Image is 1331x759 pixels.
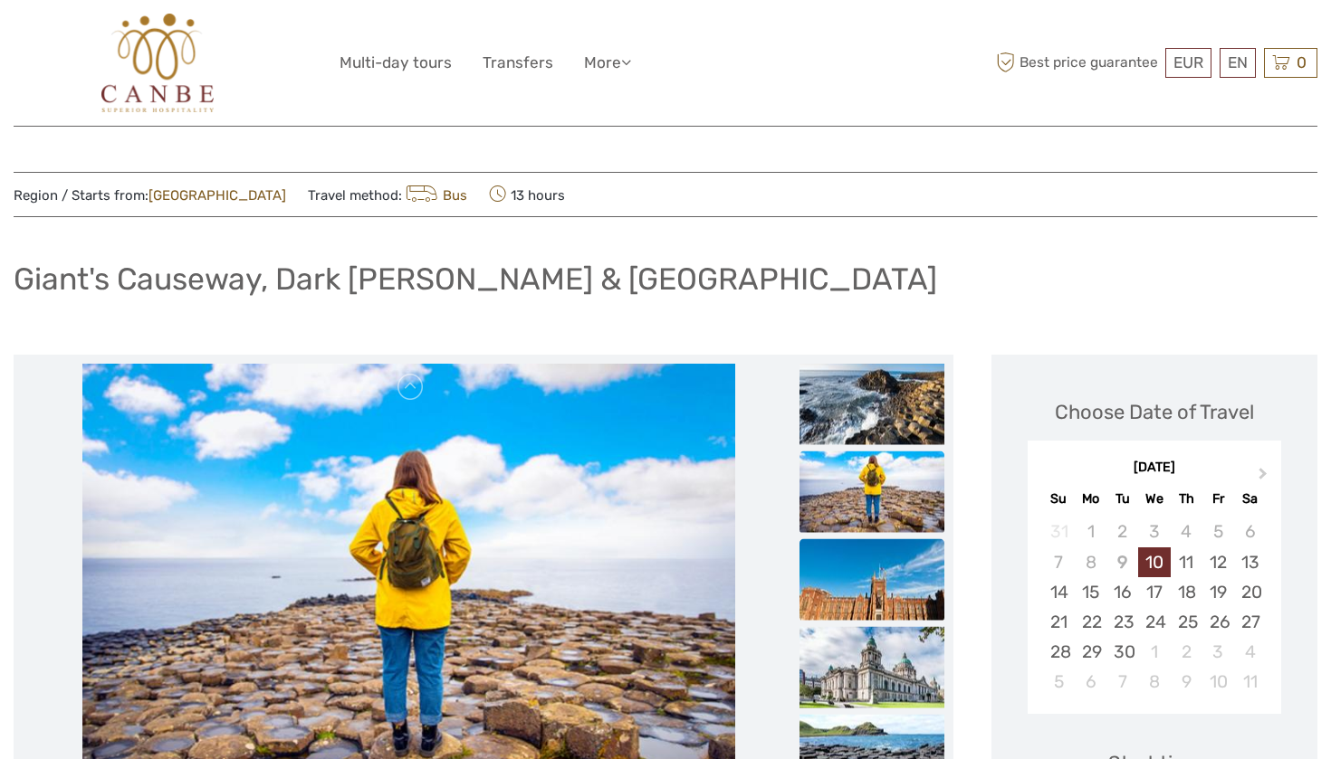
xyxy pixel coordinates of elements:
[101,14,215,112] img: 602-0fc6e88d-d366-4c1d-ad88-b45bd91116e8_logo_big.jpg
[1138,487,1170,511] div: We
[1171,547,1202,577] div: Choose Thursday, September 11th, 2025
[1043,577,1075,607] div: Choose Sunday, September 14th, 2025
[1202,577,1234,607] div: Choose Friday, September 19th, 2025
[1075,607,1106,637] div: Choose Monday, September 22nd, 2025
[1234,637,1266,667] div: Choose Saturday, October 4th, 2025
[1234,517,1266,546] div: Not available Saturday, September 6th, 2025
[1138,577,1170,607] div: Choose Wednesday, September 17th, 2025
[1075,637,1106,667] div: Choose Monday, September 29th, 2025
[1202,607,1234,637] div: Choose Friday, September 26th, 2025
[1202,487,1234,511] div: Fr
[1294,53,1309,71] span: 0
[1138,517,1170,546] div: Not available Wednesday, September 3rd, 2025
[1202,547,1234,577] div: Choose Friday, September 12th, 2025
[1033,517,1275,697] div: month 2025-09
[1106,667,1138,697] div: Choose Tuesday, October 7th, 2025
[1106,547,1138,577] div: Not available Tuesday, September 9th, 2025
[1043,607,1075,637] div: Choose Sunday, September 21st, 2025
[1106,517,1138,546] div: Not available Tuesday, September 2nd, 2025
[1234,487,1266,511] div: Sa
[1106,487,1138,511] div: Tu
[1171,577,1202,607] div: Choose Thursday, September 18th, 2025
[991,48,1161,78] span: Best price guarantee
[1043,487,1075,511] div: Su
[1138,547,1170,577] div: Choose Wednesday, September 10th, 2025
[308,182,467,207] span: Travel method:
[1106,637,1138,667] div: Choose Tuesday, September 30th, 2025
[1138,637,1170,667] div: Choose Wednesday, October 1st, 2025
[1234,577,1266,607] div: Choose Saturday, September 20th, 2025
[1171,517,1202,546] div: Not available Thursday, September 4th, 2025
[1043,547,1075,577] div: Not available Sunday, September 7th, 2025
[1055,398,1254,426] div: Choose Date of Travel
[14,186,286,205] span: Region / Starts from:
[1138,667,1170,697] div: Choose Wednesday, October 8th, 2025
[800,451,944,533] img: 40fc68ad13e84e4a95dff7bc4f814634_slider_thumbnail.jpg
[1173,53,1203,71] span: EUR
[1043,637,1075,667] div: Choose Sunday, September 28th, 2025
[1106,577,1138,607] div: Choose Tuesday, September 16th, 2025
[1171,487,1202,511] div: Th
[1250,463,1279,492] button: Next Month
[800,539,944,621] img: a98e0f802b3d4c7ab411e8d55a84e578_slider_thumbnail.jpg
[1075,577,1106,607] div: Choose Monday, September 15th, 2025
[584,50,631,76] a: More
[1043,667,1075,697] div: Choose Sunday, October 5th, 2025
[1106,607,1138,637] div: Choose Tuesday, September 23rd, 2025
[1075,517,1106,546] div: Not available Monday, September 1st, 2025
[1138,607,1170,637] div: Choose Wednesday, September 24th, 2025
[1171,607,1202,637] div: Choose Thursday, September 25th, 2025
[1075,667,1106,697] div: Choose Monday, October 6th, 2025
[1234,667,1266,697] div: Choose Saturday, October 11th, 2025
[1202,637,1234,667] div: Choose Friday, October 3rd, 2025
[1171,637,1202,667] div: Choose Thursday, October 2nd, 2025
[1220,48,1256,78] div: EN
[1075,487,1106,511] div: Mo
[1028,459,1281,478] div: [DATE]
[1075,547,1106,577] div: Not available Monday, September 8th, 2025
[483,50,553,76] a: Transfers
[1043,517,1075,546] div: Not available Sunday, August 31st, 2025
[489,182,565,207] span: 13 hours
[1234,547,1266,577] div: Choose Saturday, September 13th, 2025
[340,50,452,76] a: Multi-day tours
[402,187,467,204] a: Bus
[208,28,230,50] button: Open LiveChat chat widget
[800,627,944,708] img: 042c49ee7a924c05aa287a31864b9ff0_slider_thumbnail.jpg
[800,364,944,445] img: f9e337072a9646938c5c8166664c0d94_slider_thumbnail.jpg
[1202,517,1234,546] div: Not available Friday, September 5th, 2025
[1171,667,1202,697] div: Choose Thursday, October 9th, 2025
[148,187,286,204] a: [GEOGRAPHIC_DATA]
[25,32,205,46] p: We're away right now. Please check back later!
[1202,667,1234,697] div: Choose Friday, October 10th, 2025
[1234,607,1266,637] div: Choose Saturday, September 27th, 2025
[14,261,937,298] h1: Giant's Causeway, Dark [PERSON_NAME] & [GEOGRAPHIC_DATA]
